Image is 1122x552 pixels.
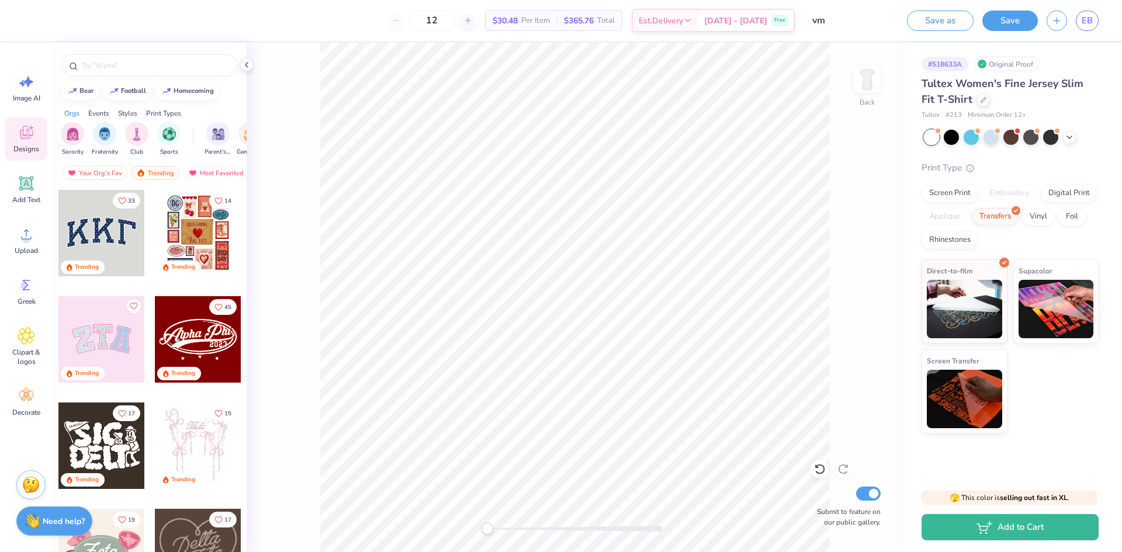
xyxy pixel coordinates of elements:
[113,405,140,421] button: Like
[209,193,237,209] button: Like
[92,122,118,157] div: filter for Fraternity
[130,127,143,141] img: Club Image
[66,127,79,141] img: Sorority Image
[224,517,231,523] span: 17
[43,516,85,527] strong: Need help?
[13,144,39,154] span: Designs
[1022,208,1055,225] div: Vinyl
[88,108,109,119] div: Events
[244,127,257,141] img: Game Day Image
[75,263,99,272] div: Trending
[61,122,84,157] div: filter for Sorority
[922,185,978,202] div: Screen Print
[118,108,137,119] div: Styles
[98,127,111,141] img: Fraternity Image
[75,475,99,484] div: Trending
[75,369,99,378] div: Trending
[61,122,84,157] button: filter button
[922,514,1099,540] button: Add to Cart
[125,122,148,157] div: filter for Club
[564,15,594,27] span: $365.76
[18,297,36,306] span: Greek
[128,198,135,204] span: 33
[109,88,119,95] img: trend_line.gif
[922,77,1083,106] span: Tultex Women's Fine Jersey Slim Fit T-Shirt
[224,411,231,416] span: 15
[212,127,225,141] img: Parent's Weekend Image
[639,15,683,27] span: Est. Delivery
[968,110,1026,120] span: Minimum Order: 12 +
[188,169,198,177] img: most_fav.gif
[171,369,195,378] div: Trending
[982,11,1038,31] button: Save
[155,82,219,100] button: homecoming
[160,148,178,157] span: Sports
[67,169,77,177] img: most_fav.gif
[205,122,231,157] div: filter for Parent's Weekend
[1000,493,1068,502] strong: selling out fast in XL
[205,122,231,157] button: filter button
[13,93,40,103] span: Image AI
[493,15,518,27] span: $30.48
[171,263,195,272] div: Trending
[12,195,40,204] span: Add Text
[907,11,974,31] button: Save as
[224,304,231,310] span: 45
[128,517,135,523] span: 19
[174,88,214,94] div: homecoming
[922,110,940,120] span: Tultex
[1076,11,1099,31] a: EB
[162,127,176,141] img: Sports Image
[92,122,118,157] button: filter button
[237,148,264,157] span: Game Day
[927,355,979,367] span: Screen Transfer
[62,166,127,180] div: Your Org's Fav
[130,148,143,157] span: Club
[950,492,960,504] span: 🫣
[946,110,962,120] span: # 213
[1058,208,1086,225] div: Foil
[146,108,181,119] div: Print Types
[950,492,1069,503] span: This color is .
[982,185,1037,202] div: Embroidery
[12,408,40,417] span: Decorate
[171,475,195,484] div: Trending
[237,122,264,157] div: filter for Game Day
[136,169,146,177] img: trending.gif
[922,231,978,249] div: Rhinestones
[704,15,767,27] span: [DATE] - [DATE]
[79,88,93,94] div: bear
[922,57,968,71] div: # 518633A
[209,405,237,421] button: Like
[162,88,171,95] img: trend_line.gif
[972,208,1019,225] div: Transfers
[237,122,264,157] button: filter button
[183,166,249,180] div: Most Favorited
[1082,14,1093,27] span: EB
[922,161,1099,175] div: Print Type
[209,299,237,315] button: Like
[103,82,151,100] button: football
[860,97,875,107] div: Back
[811,506,881,527] label: Submit to feature on our public gallery.
[92,148,118,157] span: Fraternity
[7,348,46,366] span: Clipart & logos
[1019,265,1052,277] span: Supacolor
[15,246,38,255] span: Upload
[121,88,146,94] div: football
[409,10,455,31] input: – –
[804,9,889,32] input: Untitled Design
[521,15,550,27] span: Per Item
[68,88,77,95] img: trend_line.gif
[209,512,237,527] button: Like
[131,166,179,180] div: Trending
[125,122,148,157] button: filter button
[205,148,231,157] span: Parent's Weekend
[224,198,231,204] span: 14
[856,68,879,91] img: Back
[482,523,493,534] div: Accessibility label
[927,280,1002,338] img: Direct-to-film
[61,82,99,100] button: bear
[927,370,1002,428] img: Screen Transfer
[774,16,785,25] span: Free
